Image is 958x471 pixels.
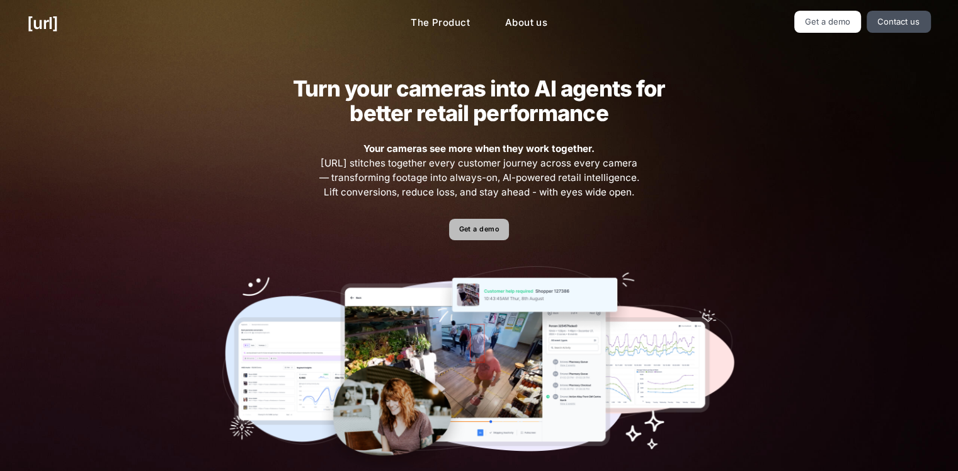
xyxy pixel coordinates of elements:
[794,11,862,33] a: Get a demo
[27,11,58,35] a: [URL]
[363,142,595,154] strong: Your cameras see more when they work together.
[273,76,685,125] h2: Turn your cameras into AI agents for better retail performance
[401,11,480,35] a: The Product
[495,11,557,35] a: About us
[449,219,509,241] a: Get a demo
[867,11,931,33] a: Contact us
[317,142,641,199] span: [URL] stitches together every customer journey across every camera — transforming footage into al...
